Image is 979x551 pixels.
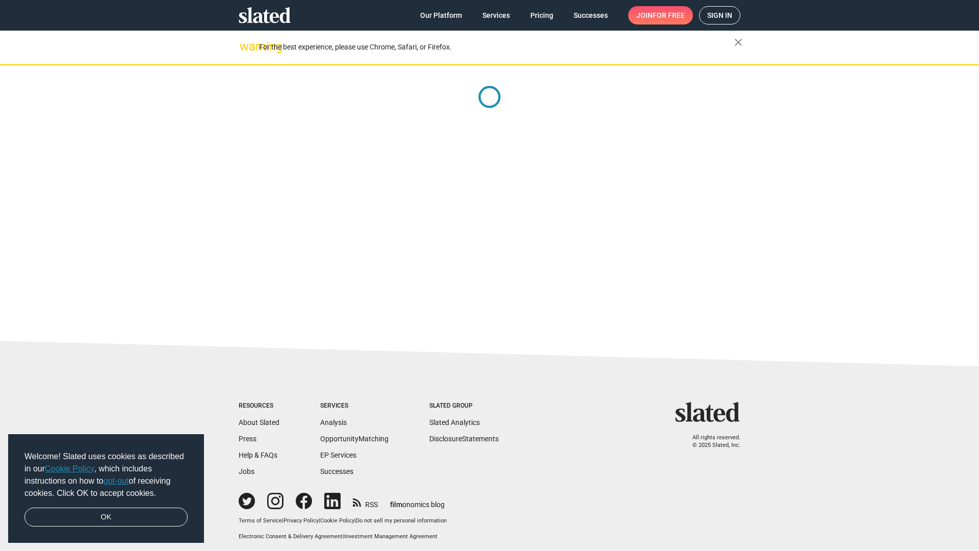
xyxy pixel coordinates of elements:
[699,6,740,24] a: Sign in
[474,6,518,24] a: Services
[320,418,347,427] a: Analysis
[319,517,320,524] span: |
[239,418,279,427] a: About Slated
[320,517,354,524] a: Cookie Policy
[574,6,608,24] span: Successes
[732,36,744,48] mat-icon: close
[682,434,740,449] p: All rights reserved. © 2025 Slated, Inc.
[354,517,356,524] span: |
[8,434,204,543] div: cookieconsent
[320,467,353,475] a: Successes
[636,6,685,24] span: Join
[239,402,279,410] div: Resources
[284,517,319,524] a: Privacy Policy
[239,517,282,524] a: Terms of Service
[707,7,732,24] span: Sign in
[239,435,256,443] a: Press
[390,492,445,510] a: filmonomics blog
[259,40,734,54] div: For the best experience, please use Chrome, Safari, or Firefox.
[24,508,188,527] a: dismiss cookie message
[320,451,356,459] a: EP Services
[239,533,343,540] a: Electronic Consent & Delivery Agreement
[24,450,188,499] span: Welcome! Slated uses cookies as described in our , which includes instructions on how to of recei...
[429,402,499,410] div: Slated Group
[45,464,94,473] a: Cookie Policy
[530,6,553,24] span: Pricing
[522,6,561,24] a: Pricing
[239,467,254,475] a: Jobs
[628,6,693,24] a: Joinfor free
[239,451,277,459] a: Help & FAQs
[653,6,685,24] span: for free
[240,40,252,53] mat-icon: warning
[356,517,447,525] button: Do not sell my personal information
[320,402,389,410] div: Services
[565,6,616,24] a: Successes
[429,435,499,443] a: DisclosureStatements
[343,533,344,540] span: |
[482,6,510,24] span: Services
[429,418,480,427] a: Slated Analytics
[412,6,470,24] a: Our Platform
[344,533,437,540] a: Investment Management Agreement
[420,6,462,24] span: Our Platform
[320,435,389,443] a: OpportunityMatching
[390,500,402,509] span: film
[282,517,284,524] span: |
[353,494,378,510] a: RSS
[104,477,129,485] a: opt-out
